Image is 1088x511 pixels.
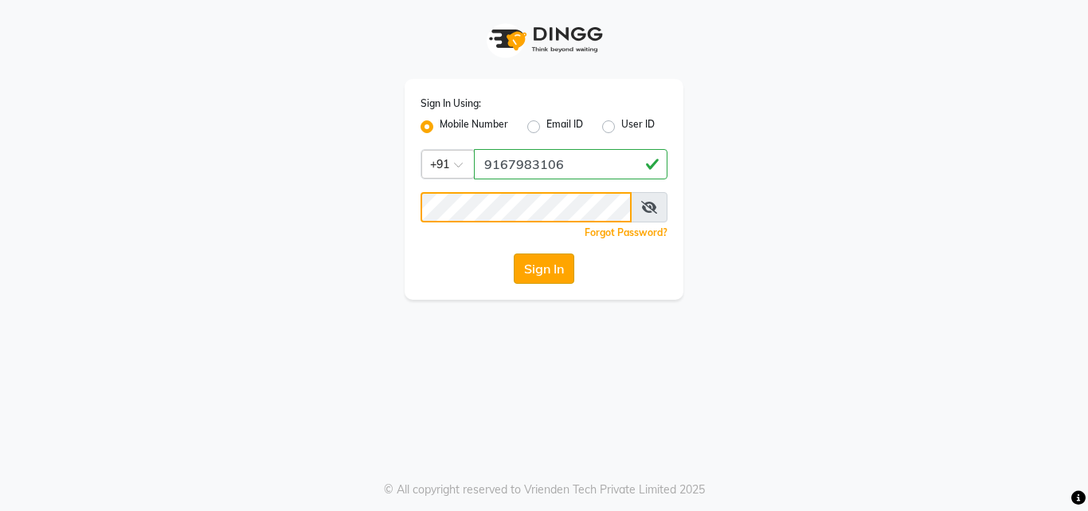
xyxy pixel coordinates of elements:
[440,117,508,136] label: Mobile Number
[421,192,632,222] input: Username
[514,254,574,284] button: Sign In
[421,96,481,111] label: Sign In Using:
[621,117,655,136] label: User ID
[546,117,583,136] label: Email ID
[480,16,608,63] img: logo1.svg
[585,226,667,238] a: Forgot Password?
[474,149,667,179] input: Username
